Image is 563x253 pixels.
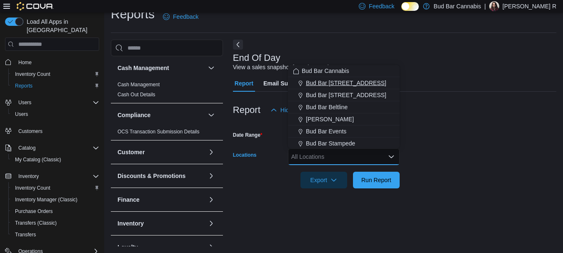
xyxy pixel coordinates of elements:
[306,103,348,111] span: Bud Bar Beltline
[160,8,202,25] a: Feedback
[17,2,54,10] img: Cova
[206,147,216,157] button: Customer
[306,115,354,123] span: [PERSON_NAME]
[8,154,103,165] button: My Catalog (Classic)
[305,172,342,188] span: Export
[288,65,400,77] button: Bud Bar Cannabis
[15,126,46,136] a: Customers
[2,170,103,182] button: Inventory
[15,171,42,181] button: Inventory
[434,1,481,11] p: Bud Bar Cannabis
[8,68,103,80] button: Inventory Count
[15,208,53,215] span: Purchase Orders
[206,171,216,181] button: Discounts & Promotions
[18,145,35,151] span: Catalog
[401,2,419,11] input: Dark Mode
[15,83,33,89] span: Reports
[12,109,99,119] span: Users
[12,109,31,119] a: Users
[12,155,99,165] span: My Catalog (Classic)
[306,91,386,99] span: Bud Bar [STREET_ADDRESS]
[288,101,400,113] button: Bud Bar Beltline
[18,99,31,106] span: Users
[118,219,205,228] button: Inventory
[2,125,103,137] button: Customers
[306,127,346,135] span: Bud Bar Events
[233,53,280,63] h3: End Of Day
[484,1,486,11] p: |
[15,98,35,108] button: Users
[18,59,32,66] span: Home
[388,153,395,160] button: Close list of options
[111,80,223,103] div: Cash Management
[111,127,223,140] div: Compliance
[233,40,243,50] button: Next
[288,138,400,150] button: Bud Bar Stampede
[233,63,355,72] div: View a sales snapshot for a date or date range.
[503,1,556,11] p: [PERSON_NAME] R
[173,13,198,21] span: Feedback
[118,195,140,204] h3: Finance
[118,64,205,72] button: Cash Management
[489,1,499,11] div: Kellie R
[2,97,103,108] button: Users
[206,242,216,252] button: Loyalty
[267,102,328,118] button: Hide Parameters
[288,89,400,101] button: Bud Bar [STREET_ADDRESS]
[15,143,99,153] span: Catalog
[8,205,103,217] button: Purchase Orders
[12,81,36,91] a: Reports
[118,219,144,228] h3: Inventory
[12,218,99,228] span: Transfers (Classic)
[12,206,99,216] span: Purchase Orders
[118,148,205,156] button: Customer
[206,63,216,73] button: Cash Management
[118,172,205,180] button: Discounts & Promotions
[8,194,103,205] button: Inventory Manager (Classic)
[206,195,216,205] button: Finance
[12,155,65,165] a: My Catalog (Classic)
[2,56,103,68] button: Home
[233,132,263,138] label: Date Range
[306,79,386,87] span: Bud Bar [STREET_ADDRESS]
[8,217,103,229] button: Transfers (Classic)
[118,82,160,88] a: Cash Management
[118,92,155,98] a: Cash Out Details
[15,231,36,238] span: Transfers
[206,218,216,228] button: Inventory
[8,80,103,92] button: Reports
[12,81,99,91] span: Reports
[12,206,56,216] a: Purchase Orders
[280,106,324,114] span: Hide Parameters
[118,172,185,180] h3: Discounts & Promotions
[118,243,205,251] button: Loyalty
[233,105,260,115] h3: Report
[12,69,99,79] span: Inventory Count
[8,182,103,194] button: Inventory Count
[12,183,99,193] span: Inventory Count
[118,128,200,135] span: OCS Transaction Submission Details
[15,171,99,181] span: Inventory
[8,108,103,120] button: Users
[369,2,394,10] span: Feedback
[18,173,39,180] span: Inventory
[12,230,99,240] span: Transfers
[2,142,103,154] button: Catalog
[300,172,347,188] button: Export
[288,113,400,125] button: [PERSON_NAME]
[111,6,155,23] h1: Reports
[15,220,57,226] span: Transfers (Classic)
[15,58,35,68] a: Home
[118,243,138,251] h3: Loyalty
[15,196,78,203] span: Inventory Manager (Classic)
[118,64,169,72] h3: Cash Management
[263,75,316,92] span: Email Subscription
[12,218,60,228] a: Transfers (Classic)
[12,230,39,240] a: Transfers
[118,148,145,156] h3: Customer
[118,111,205,119] button: Compliance
[12,195,81,205] a: Inventory Manager (Classic)
[233,152,257,158] label: Locations
[206,110,216,120] button: Compliance
[15,143,39,153] button: Catalog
